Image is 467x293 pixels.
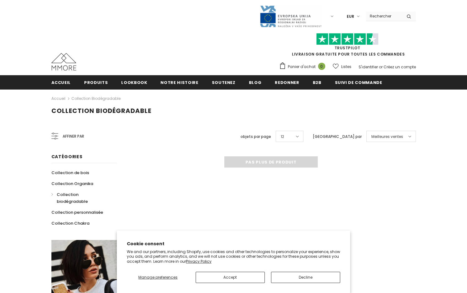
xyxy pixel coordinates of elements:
span: Affiner par [63,133,84,140]
span: soutenez [212,80,236,85]
span: Listes [341,64,351,70]
span: Produits [84,80,108,85]
p: We and our partners, including Shopify, use cookies and other technologies to personalize your ex... [127,249,341,264]
button: Decline [271,272,340,283]
a: Créez un compte [384,64,416,70]
span: Meilleures ventes [371,134,403,140]
a: S'identifier [359,64,378,70]
span: Catégories [51,154,83,160]
a: B2B [313,75,322,89]
a: Collection Organika [51,178,93,189]
a: soutenez [212,75,236,89]
span: Collection biodégradable [51,106,151,115]
span: Redonner [275,80,299,85]
a: Collection biodégradable [71,96,121,101]
a: Suivi de commande [335,75,382,89]
a: Blog [249,75,262,89]
a: Collection de bois [51,167,89,178]
span: EUR [347,13,354,20]
a: TrustPilot [335,45,360,51]
a: Accueil [51,95,65,102]
a: Collection biodégradable [51,189,110,207]
button: Manage preferences [127,272,189,283]
span: 12 [281,134,284,140]
a: Privacy Policy [186,259,212,264]
span: Manage preferences [138,275,178,280]
button: Accept [196,272,265,283]
span: Collection Organika [51,181,93,187]
img: Faites confiance aux étoiles pilotes [316,33,379,45]
span: Notre histoire [160,80,198,85]
a: Panier d'achat 0 [279,62,328,71]
label: objets par page [241,134,271,140]
span: 0 [318,63,325,70]
a: Accueil [51,75,71,89]
span: Collection biodégradable [57,192,88,204]
span: or [379,64,383,70]
span: Collection Chakra [51,220,89,226]
span: LIVRAISON GRATUITE POUR TOUTES LES COMMANDES [279,36,416,57]
span: Accueil [51,80,71,85]
h2: Cookie consent [127,241,341,247]
a: Lookbook [121,75,147,89]
a: Collection personnalisée [51,207,103,218]
a: Notre histoire [160,75,198,89]
input: Search Site [366,12,402,21]
img: Javni Razpis [260,5,322,28]
a: Produits [84,75,108,89]
span: Collection de bois [51,170,89,176]
span: Blog [249,80,262,85]
img: Cas MMORE [51,53,76,71]
a: Listes [333,61,351,72]
a: Redonner [275,75,299,89]
span: Panier d'achat [288,64,316,70]
span: Collection personnalisée [51,209,103,215]
span: Lookbook [121,80,147,85]
span: B2B [313,80,322,85]
span: Suivi de commande [335,80,382,85]
label: [GEOGRAPHIC_DATA] par [313,134,362,140]
a: Collection Chakra [51,218,89,229]
a: Javni Razpis [260,13,322,19]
